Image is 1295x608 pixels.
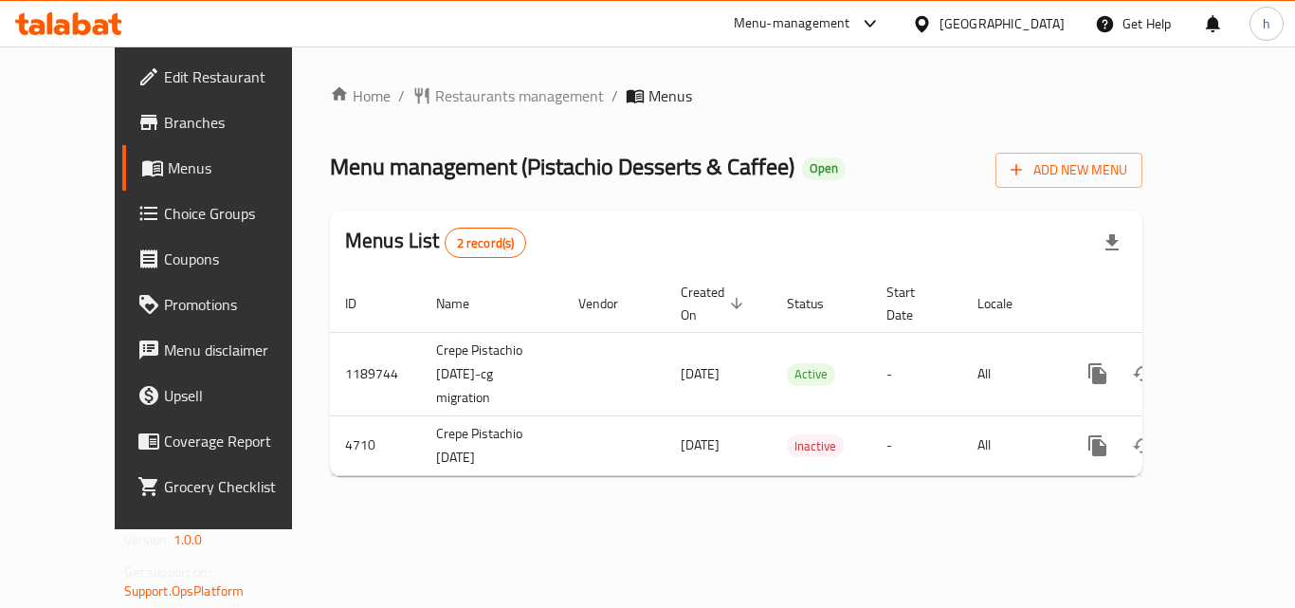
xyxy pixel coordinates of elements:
td: Crepe Pistachio [DATE] [421,415,563,475]
a: Restaurants management [412,84,604,107]
span: Created On [681,281,749,326]
td: - [871,332,962,415]
span: Choice Groups [164,202,316,225]
td: All [962,332,1060,415]
span: Add New Menu [1011,158,1127,182]
span: Edit Restaurant [164,65,316,88]
button: Add New Menu [995,153,1142,188]
li: / [611,84,618,107]
td: 4710 [330,415,421,475]
span: Restaurants management [435,84,604,107]
button: Change Status [1121,351,1166,396]
th: Actions [1060,275,1272,333]
span: Name [436,292,494,315]
span: Promotions [164,293,316,316]
li: / [398,84,405,107]
span: 2 record(s) [446,234,526,252]
a: Upsell [122,373,331,418]
span: [DATE] [681,361,720,386]
a: Branches [122,100,331,145]
span: Status [787,292,848,315]
span: Menu disclaimer [164,339,316,361]
span: Inactive [787,435,844,457]
div: Menu-management [734,12,850,35]
nav: breadcrumb [330,84,1142,107]
td: - [871,415,962,475]
span: Upsell [164,384,316,407]
span: Branches [164,111,316,134]
a: Support.OpsPlatform [124,579,245,603]
a: Menu disclaimer [122,327,331,373]
button: Change Status [1121,423,1166,469]
span: Coverage Report [164,430,316,452]
a: Grocery Checklist [122,464,331,509]
div: Export file [1089,220,1135,266]
div: Total records count [445,228,527,258]
a: Edit Restaurant [122,54,331,100]
span: 1.0.0 [173,527,203,552]
a: Coupons [122,236,331,282]
table: enhanced table [330,275,1272,476]
span: Coupons [164,248,316,270]
a: Home [330,84,391,107]
span: Menus [648,84,692,107]
div: Inactive [787,434,844,457]
div: [GEOGRAPHIC_DATA] [939,13,1065,34]
span: ID [345,292,381,315]
a: Menus [122,145,331,191]
a: Choice Groups [122,191,331,236]
a: Promotions [122,282,331,327]
span: Locale [977,292,1037,315]
button: more [1075,351,1121,396]
span: h [1263,13,1270,34]
a: Coverage Report [122,418,331,464]
span: Active [787,363,835,385]
span: Open [802,160,846,176]
span: Vendor [578,292,643,315]
div: Open [802,157,846,180]
span: Version: [124,527,171,552]
td: All [962,415,1060,475]
span: [DATE] [681,433,720,457]
td: Crepe Pistachio [DATE]-cg migration [421,332,563,415]
span: Menus [168,157,316,179]
span: Get support on: [124,560,211,584]
span: Grocery Checklist [164,475,316,498]
button: more [1075,423,1121,469]
div: Active [787,363,835,386]
h2: Menus List [345,227,526,258]
span: Menu management ( Pistachio Desserts & Caffee ) [330,145,794,188]
span: Start Date [886,281,939,326]
td: 1189744 [330,332,421,415]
